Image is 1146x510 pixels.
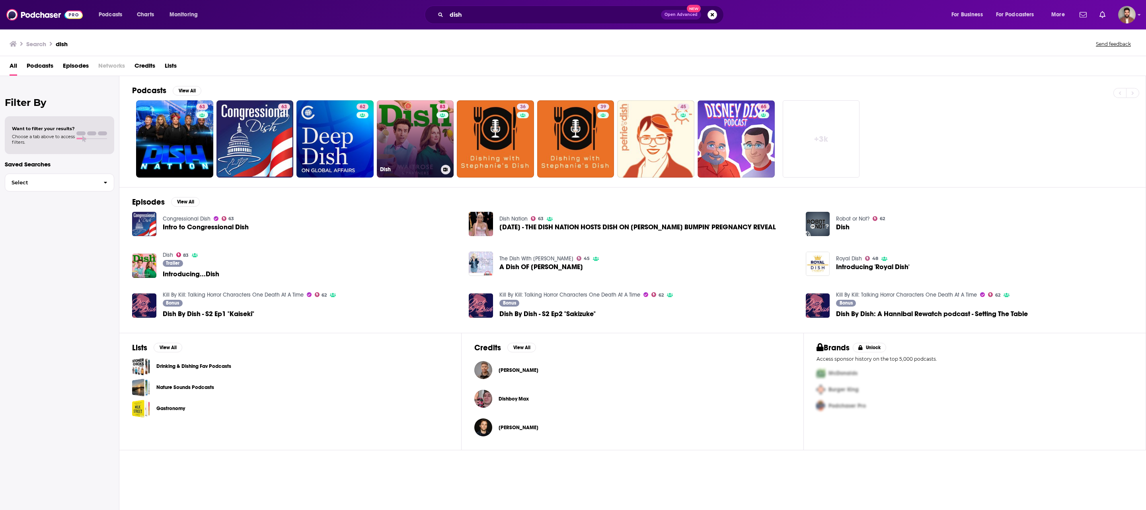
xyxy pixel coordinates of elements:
[440,103,445,111] span: 83
[132,86,201,96] a: PodcastsView All
[5,97,114,108] h2: Filter By
[132,212,156,236] img: Intro to Congressional Dish
[12,126,75,131] span: Want to filter your results?
[865,256,878,261] a: 48
[137,9,154,20] span: Charts
[132,358,150,375] a: Drinking & Dishing Fav Podcasts
[469,293,493,318] a: Dish By Dish - S2 Ep2 "Sakizuke"
[507,343,536,352] button: View All
[132,343,182,353] a: ListsView All
[163,215,210,222] a: Congressional Dish
[872,257,878,260] span: 48
[56,40,68,48] h3: dish
[163,311,254,317] span: Dish By Dish - S2 Ep1 "Kaiseki"
[296,100,374,178] a: 62
[783,100,860,178] a: +3k
[687,5,701,12] span: New
[661,10,701,20] button: Open AdvancedNew
[63,59,89,76] a: Episodes
[199,103,205,111] span: 63
[659,293,664,297] span: 62
[134,59,155,76] a: Credits
[93,8,133,21] button: open menu
[817,356,1133,362] p: Access sponsor history on the top 5,000 podcasts.
[499,255,573,262] a: The Dish With Trish
[278,104,290,110] a: 63
[432,6,731,24] div: Search podcasts, credits, & more...
[228,217,234,221] span: 63
[12,134,75,145] span: Choose a tab above to access filters.
[216,100,294,178] a: 63
[165,59,177,76] span: Lists
[183,254,189,257] span: 83
[457,100,534,178] a: 36
[1076,8,1090,21] a: Show notifications dropdown
[499,264,583,270] a: A Dish OF Trish
[380,166,438,173] h3: Dish
[474,358,791,383] button: Chase DisherChase Disher
[474,386,791,412] button: Dishboy MaxDishboy Max
[446,8,661,21] input: Search podcasts, credits, & more...
[163,291,304,298] a: Kill By Kill: Talking Horror Characters One Death At A Time
[132,254,156,278] img: Introducing...Dish
[531,216,544,221] a: 63
[1118,6,1136,23] span: Logged in as calmonaghan
[474,418,492,436] img: Jon Dishotsky
[163,271,219,277] a: Introducing...Dish
[469,212,493,236] img: 07/21/20 - THE DISH NATION HOSTS DISH ON NICKI MINAJ'S BUMPIN' PREGNANCY REVEAL
[988,292,1000,297] a: 62
[665,13,698,17] span: Open Advanced
[5,180,97,185] span: Select
[10,59,17,76] span: All
[1118,6,1136,23] img: User Profile
[806,252,830,276] img: Introducing 'Royal Dish'
[806,293,830,318] img: Dish By Dish: A Hannibal Rewatch podcast - Setting The Table
[499,424,538,431] a: Jon Dishotsky
[156,362,231,371] a: Drinking & Dishing Fav Podcasts
[828,386,859,393] span: Burger King
[758,104,770,110] a: 65
[173,86,201,96] button: View All
[836,224,850,231] a: Dish
[651,292,664,297] a: 62
[836,215,869,222] a: Robot or Not?
[499,224,776,231] span: [DATE] - THE DISH NATION HOSTS DISH ON [PERSON_NAME] BUMPIN' PREGNANCY REVEAL
[836,311,1028,317] a: Dish By Dish: A Hannibal Rewatch podcast - Setting The Table
[196,104,208,110] a: 63
[166,261,179,266] span: Trailer
[617,100,694,178] a: 45
[951,9,983,20] span: For Business
[813,398,828,414] img: Third Pro Logo
[1046,8,1075,21] button: open menu
[132,400,150,418] span: Gastronomy
[132,86,166,96] h2: Podcasts
[828,403,866,409] span: Podchaser Pro
[360,103,365,111] span: 62
[474,415,791,440] button: Jon DishotskyJon Dishotsky
[600,103,606,111] span: 39
[499,311,596,317] a: Dish By Dish - S2 Ep2 "Sakizuke"
[474,390,492,408] img: Dishboy Max
[163,252,173,258] a: Dish
[469,252,493,276] img: A Dish OF Trish
[680,103,686,111] span: 45
[840,301,853,305] span: Bonus
[163,224,249,231] a: Intro to Congressional Dish
[1051,9,1065,20] span: More
[154,343,182,352] button: View All
[517,104,529,110] a: 36
[995,293,1000,297] span: 62
[499,396,529,402] a: Dishboy Max
[132,379,150,397] a: Nature Sounds Podcasts
[474,361,492,379] a: Chase Disher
